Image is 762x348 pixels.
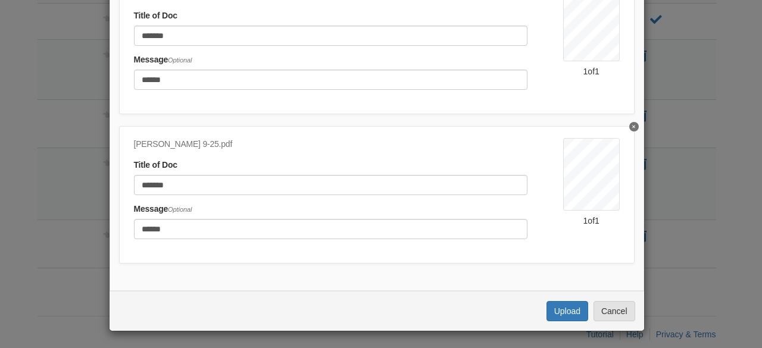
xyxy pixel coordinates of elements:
label: Title of Doc [134,10,177,23]
button: Delete Paystub [629,122,639,131]
label: Message [134,203,192,216]
input: Document Title [134,175,527,195]
input: Include any comments on this document [134,70,527,90]
input: Include any comments on this document [134,219,527,239]
button: Cancel [594,301,635,321]
div: 1 of 1 [563,65,620,77]
span: Optional [168,57,192,64]
label: Title of Doc [134,159,177,172]
div: 1 of 1 [563,215,620,227]
label: Message [134,54,192,67]
input: Document Title [134,26,527,46]
span: Optional [168,206,192,213]
button: Upload [546,301,588,321]
div: [PERSON_NAME] 9-25.pdf [134,138,527,151]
